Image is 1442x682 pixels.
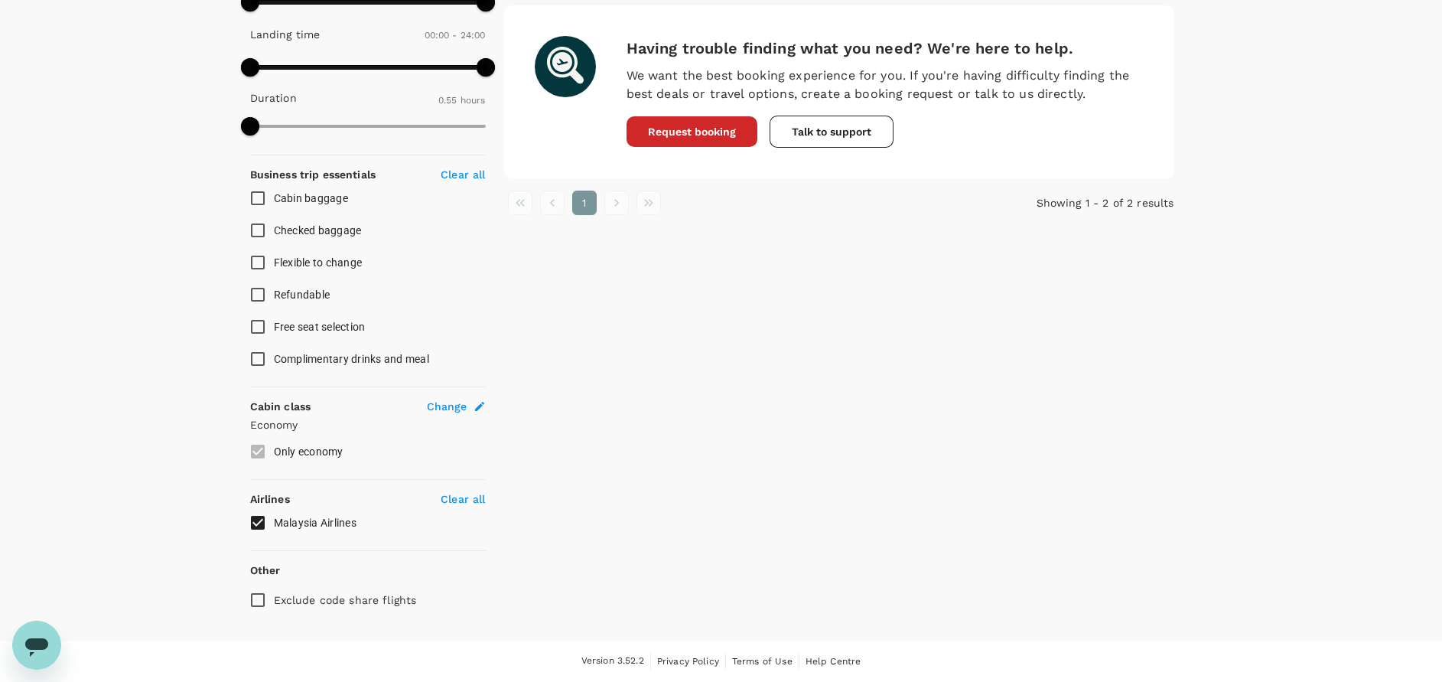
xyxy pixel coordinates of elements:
[581,654,644,669] span: Version 3.52.2
[806,653,861,670] a: Help Centre
[274,353,429,365] span: Complimentary drinks and meal
[732,656,793,667] span: Terms of Use
[657,656,719,667] span: Privacy Policy
[770,116,894,148] button: Talk to support
[250,27,321,42] p: Landing time
[425,30,486,41] span: 00:00 - 24:00
[274,224,362,237] span: Checked baggage
[441,167,485,182] p: Clear all
[274,517,356,529] span: Malaysia Airlines
[427,399,467,414] span: Change
[250,417,486,432] p: Economy
[732,653,793,670] a: Terms of Use
[274,321,366,333] span: Free seat selection
[627,36,1144,60] h6: Having trouble finding what you need? We're here to help.
[572,191,597,215] button: page 1
[12,621,61,670] iframe: Button to launch messaging window, conversation in progress
[250,168,376,181] strong: Business trip essentials
[657,653,719,670] a: Privacy Policy
[438,95,486,106] span: 0.55 hours
[274,256,363,269] span: Flexible to change
[250,400,311,413] strong: Cabin class
[250,563,281,578] p: Other
[274,592,417,608] p: Exclude code share flights
[951,195,1174,210] p: Showing 1 - 2 of 2 results
[250,90,297,106] p: Duration
[274,445,343,458] span: Only economy
[627,116,757,147] button: Request booking
[441,491,485,507] p: Clear all
[627,67,1144,103] p: We want the best booking experience for you. If you're having difficulty finding the best deals o...
[274,192,348,204] span: Cabin baggage
[504,191,951,215] nav: pagination navigation
[806,656,861,667] span: Help Centre
[250,493,290,505] strong: Airlines
[274,289,330,301] span: Refundable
